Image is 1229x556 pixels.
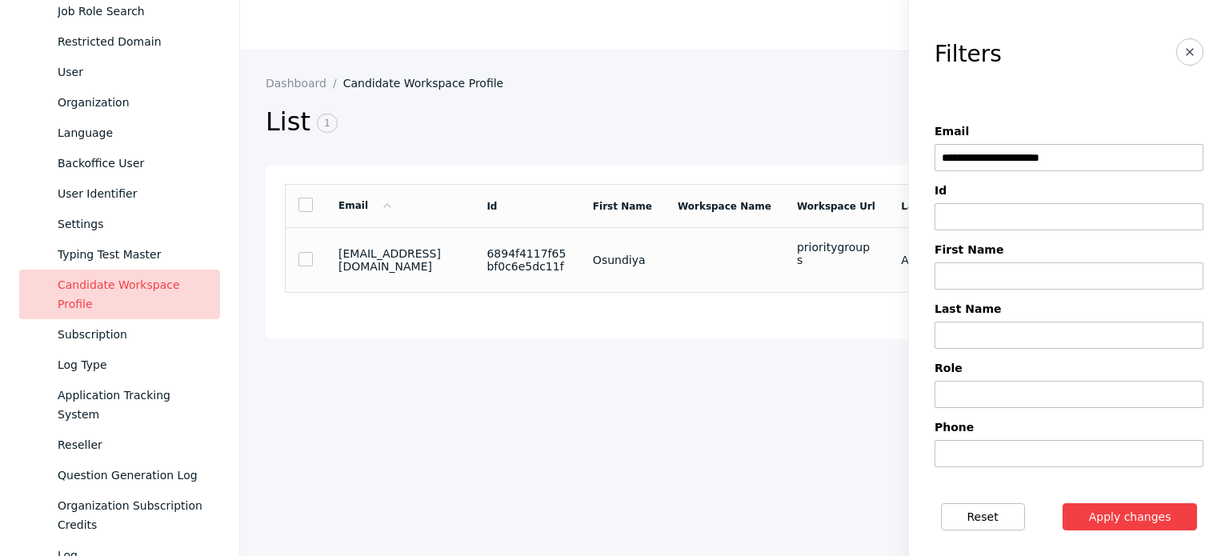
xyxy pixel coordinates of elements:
label: Email [935,125,1203,138]
label: Last Name [935,302,1203,315]
section: 6894f4117f65bf0c6e5dc11f [486,247,566,273]
div: Typing Test Master [58,245,207,264]
a: Organization [19,87,220,118]
label: First Name [935,243,1203,256]
a: First Name [593,201,652,212]
a: Dashboard [266,77,343,90]
div: User Identifier [58,184,207,203]
a: Application Tracking System [19,380,220,430]
div: Log Type [58,355,207,374]
a: Restricted Domain [19,26,220,57]
div: Subscription [58,325,207,344]
a: Email [338,200,394,211]
span: 1 [317,114,338,133]
div: Candidate Workspace Profile [58,275,207,314]
a: Last Name [901,201,959,212]
a: Backoffice User [19,148,220,178]
div: Application Tracking System [58,386,207,424]
button: Apply changes [1063,503,1198,530]
a: Settings [19,209,220,239]
div: Language [58,123,207,142]
a: Question Generation Log [19,460,220,490]
a: Reseller [19,430,220,460]
a: User Identifier [19,178,220,209]
td: Workspace Name [665,185,784,228]
div: Reseller [58,435,207,454]
td: Workspace Url [784,185,888,228]
a: Candidate Workspace Profile [19,270,220,319]
section: Osundiya [593,254,652,266]
a: Language [19,118,220,148]
div: Backoffice User [58,154,207,173]
div: Question Generation Log [58,466,207,485]
h3: Filters [935,42,1002,67]
label: Id [935,184,1203,197]
section: [EMAIL_ADDRESS][DOMAIN_NAME] [338,247,461,273]
h2: List [266,106,935,139]
a: Id [486,201,497,212]
label: Role [935,362,1203,374]
div: Organization [58,93,207,112]
button: Reset [941,503,1025,530]
label: Phone [935,421,1203,434]
div: Organization Subscription Credits [58,496,207,534]
div: Restricted Domain [58,32,207,51]
div: prioritygroups [797,241,875,266]
a: User [19,57,220,87]
a: Candidate Workspace Profile [343,77,517,90]
a: Organization Subscription Credits [19,490,220,540]
div: User [58,62,207,82]
a: Typing Test Master [19,239,220,270]
div: Settings [58,214,207,234]
a: Log Type [19,350,220,380]
a: Subscription [19,319,220,350]
section: Adeola [901,254,959,266]
div: Job Role Search [58,2,207,21]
